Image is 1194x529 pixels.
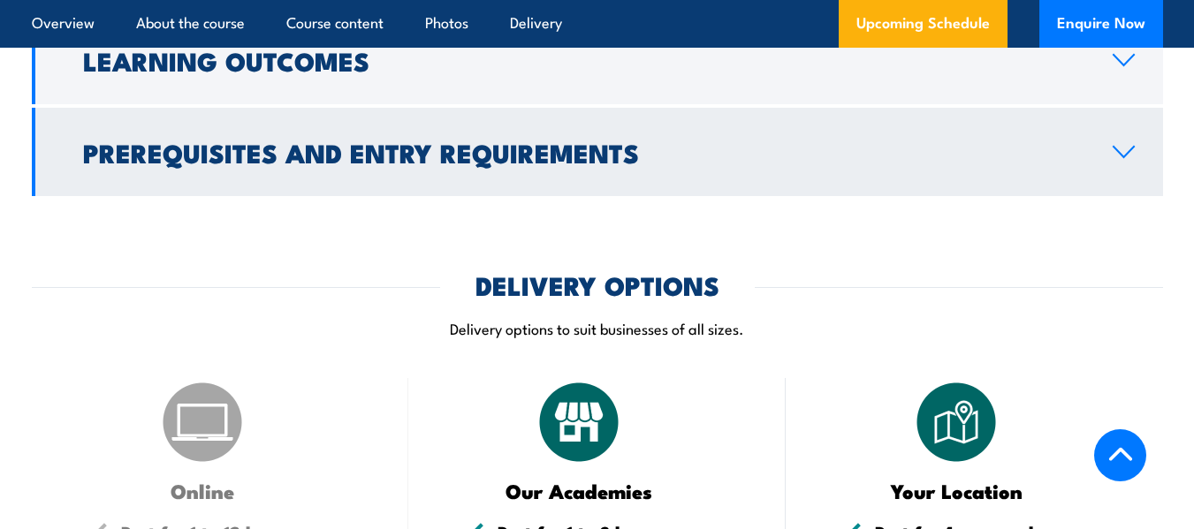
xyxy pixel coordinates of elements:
[83,140,1084,163] h2: Prerequisites and Entry Requirements
[830,480,1084,501] h3: Your Location
[76,480,330,501] h3: Online
[453,480,706,501] h3: Our Academies
[83,49,1084,72] h2: Learning Outcomes
[32,318,1163,338] p: Delivery options to suit businesses of all sizes.
[32,16,1163,104] a: Learning Outcomes
[475,273,719,296] h2: DELIVERY OPTIONS
[32,108,1163,196] a: Prerequisites and Entry Requirements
